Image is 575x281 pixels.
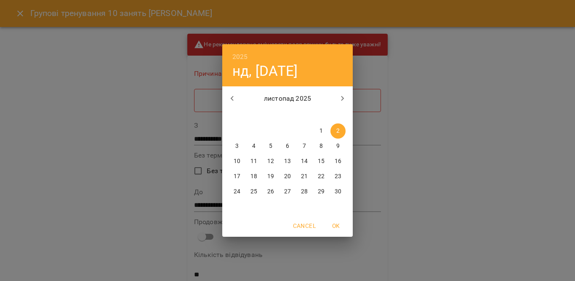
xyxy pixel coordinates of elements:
[297,169,312,184] button: 21
[314,123,329,139] button: 1
[330,111,346,119] span: нд
[293,221,316,231] span: Cancel
[330,184,346,199] button: 30
[267,157,274,166] p: 12
[246,184,261,199] button: 25
[284,172,291,181] p: 20
[319,142,323,150] p: 8
[326,221,346,231] span: OK
[336,142,340,150] p: 9
[250,187,257,196] p: 25
[250,172,257,181] p: 18
[263,184,278,199] button: 26
[335,157,341,166] p: 16
[297,184,312,199] button: 28
[280,154,295,169] button: 13
[322,218,349,233] button: OK
[314,184,329,199] button: 29
[269,142,272,150] p: 5
[330,154,346,169] button: 16
[301,187,308,196] p: 28
[314,154,329,169] button: 15
[263,154,278,169] button: 12
[336,127,340,135] p: 2
[267,187,274,196] p: 26
[318,187,325,196] p: 29
[246,169,261,184] button: 18
[229,169,245,184] button: 17
[280,184,295,199] button: 27
[330,169,346,184] button: 23
[280,169,295,184] button: 20
[280,111,295,119] span: чт
[335,172,341,181] p: 23
[234,187,240,196] p: 24
[318,172,325,181] p: 22
[314,111,329,119] span: сб
[314,139,329,154] button: 8
[267,172,274,181] p: 19
[229,154,245,169] button: 10
[297,154,312,169] button: 14
[301,157,308,166] p: 14
[235,142,239,150] p: 3
[229,139,245,154] button: 3
[318,157,325,166] p: 15
[246,111,261,119] span: вт
[229,184,245,199] button: 24
[284,187,291,196] p: 27
[284,157,291,166] p: 13
[252,142,256,150] p: 4
[280,139,295,154] button: 6
[297,139,312,154] button: 7
[335,187,341,196] p: 30
[232,51,248,63] button: 2025
[246,139,261,154] button: 4
[290,218,319,233] button: Cancel
[263,169,278,184] button: 19
[250,157,257,166] p: 11
[234,157,240,166] p: 10
[319,127,323,135] p: 1
[330,139,346,154] button: 9
[263,139,278,154] button: 5
[232,62,298,80] button: нд, [DATE]
[303,142,306,150] p: 7
[330,123,346,139] button: 2
[263,111,278,119] span: ср
[229,111,245,119] span: пн
[242,94,333,104] p: листопад 2025
[297,111,312,119] span: пт
[314,169,329,184] button: 22
[301,172,308,181] p: 21
[234,172,240,181] p: 17
[286,142,289,150] p: 6
[246,154,261,169] button: 11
